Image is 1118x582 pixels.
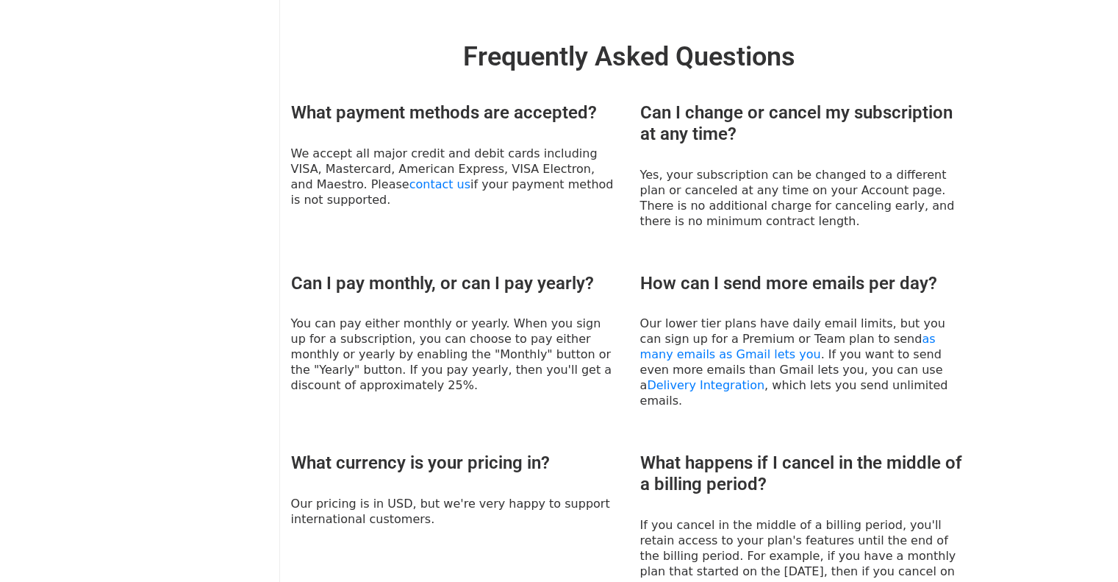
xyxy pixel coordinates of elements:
a: Delivery Integration [647,378,764,392]
a: contact us [409,177,470,191]
p: Yes, your subscription can be changed to a different plan or canceled at any time on your Account... [640,167,967,229]
p: Our pricing is in USD, but we're very happy to support international customers. [291,496,618,527]
h3: Can I pay monthly, or can I pay yearly? [291,273,618,294]
h2: Frequently Asked Questions [291,41,967,73]
p: You can pay either monthly or yearly. When you sign up for a subscription, you can choose to pay ... [291,316,618,393]
h3: What happens if I cancel in the middle of a billing period? [640,453,967,495]
h3: What payment methods are accepted? [291,102,618,124]
iframe: Chat Widget [1044,511,1118,582]
a: as many emails as Gmail lets you [640,332,936,361]
p: Our lower tier plans have daily email limits, but you can sign up for a Premium or Team plan to s... [640,316,967,408]
h3: Can I change or cancel my subscription at any time? [640,102,967,145]
h3: How can I send more emails per day? [640,273,967,294]
p: We accept all major credit and debit cards including VISA, Mastercard, American Express, VISA Ele... [291,146,618,207]
h3: What currency is your pricing in? [291,453,618,474]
